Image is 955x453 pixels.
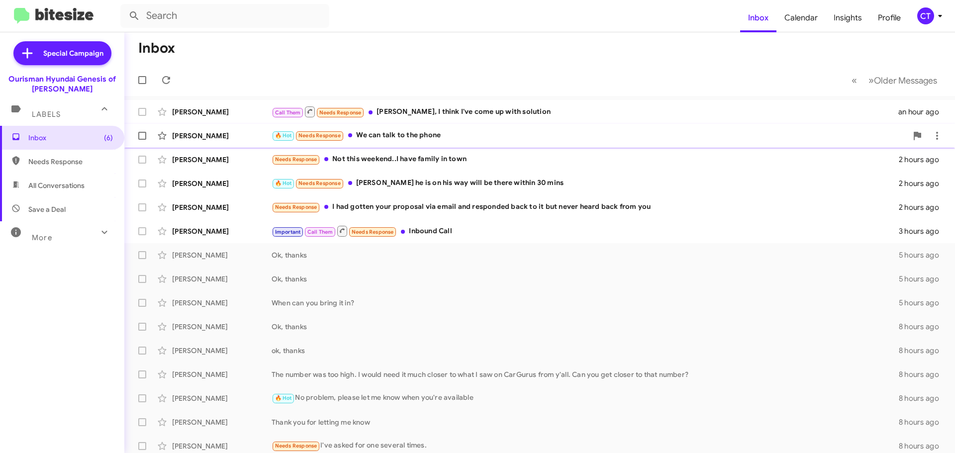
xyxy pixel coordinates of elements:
span: (6) [104,133,113,143]
div: When can you bring it in? [272,298,899,308]
div: [PERSON_NAME] [172,179,272,188]
div: Ok, thanks [272,322,899,332]
input: Search [120,4,329,28]
span: Needs Response [352,229,394,235]
div: 8 hours ago [899,322,947,332]
a: Profile [870,3,909,32]
button: CT [909,7,944,24]
div: [PERSON_NAME] [172,346,272,356]
div: [PERSON_NAME] [172,250,272,260]
span: 🔥 Hot [275,132,292,139]
div: [PERSON_NAME] [172,441,272,451]
div: I had gotten your proposal via email and responded back to it but never heard back from you [272,201,899,213]
span: Call Them [307,229,333,235]
div: Ok, thanks [272,274,899,284]
div: 3 hours ago [899,226,947,236]
span: 🔥 Hot [275,395,292,401]
div: [PERSON_NAME] [172,226,272,236]
div: [PERSON_NAME] [172,417,272,427]
div: 2 hours ago [899,202,947,212]
a: Inbox [740,3,776,32]
div: 8 hours ago [899,441,947,451]
div: an hour ago [898,107,947,117]
div: 5 hours ago [899,298,947,308]
span: » [868,74,874,87]
div: [PERSON_NAME] [172,322,272,332]
span: Inbox [28,133,113,143]
span: Needs Response [319,109,362,116]
div: 2 hours ago [899,155,947,165]
span: More [32,233,52,242]
span: 🔥 Hot [275,180,292,186]
div: We can talk to the phone [272,130,907,141]
span: « [852,74,857,87]
div: [PERSON_NAME] [172,298,272,308]
div: Thank you for letting me know [272,417,899,427]
div: 5 hours ago [899,250,947,260]
span: Needs Response [298,132,341,139]
a: Insights [826,3,870,32]
div: The number was too high. I would need it much closer to what I saw on CarGurus from y'all. Can yo... [272,369,899,379]
span: Needs Response [275,443,317,449]
div: 8 hours ago [899,393,947,403]
div: ok, thanks [272,346,899,356]
div: [PERSON_NAME] [172,369,272,379]
div: CT [917,7,934,24]
div: Inbound Call [272,225,899,237]
span: Needs Response [298,180,341,186]
span: Older Messages [874,75,937,86]
span: Needs Response [275,204,317,210]
button: Next [862,70,943,91]
div: [PERSON_NAME] [172,107,272,117]
h1: Inbox [138,40,175,56]
nav: Page navigation example [846,70,943,91]
div: Not this weekend..I have family in town [272,154,899,165]
div: 8 hours ago [899,346,947,356]
div: I've asked for one several times. [272,440,899,452]
div: 2 hours ago [899,179,947,188]
div: [PERSON_NAME] [172,202,272,212]
button: Previous [846,70,863,91]
span: Labels [32,110,61,119]
a: Calendar [776,3,826,32]
span: Save a Deal [28,204,66,214]
span: Important [275,229,301,235]
div: 8 hours ago [899,369,947,379]
div: 5 hours ago [899,274,947,284]
span: All Conversations [28,181,85,190]
span: Needs Response [275,156,317,163]
div: 8 hours ago [899,417,947,427]
a: Special Campaign [13,41,111,65]
div: [PERSON_NAME] he is on his way will be there within 30 mins [272,178,899,189]
div: Ok, thanks [272,250,899,260]
span: Special Campaign [43,48,103,58]
div: [PERSON_NAME] [172,274,272,284]
span: Needs Response [28,157,113,167]
div: No problem, please let me know when you're available [272,392,899,404]
div: [PERSON_NAME], I think I've come up with solution [272,105,898,118]
div: [PERSON_NAME] [172,131,272,141]
span: Call Them [275,109,301,116]
div: [PERSON_NAME] [172,155,272,165]
div: [PERSON_NAME] [172,393,272,403]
